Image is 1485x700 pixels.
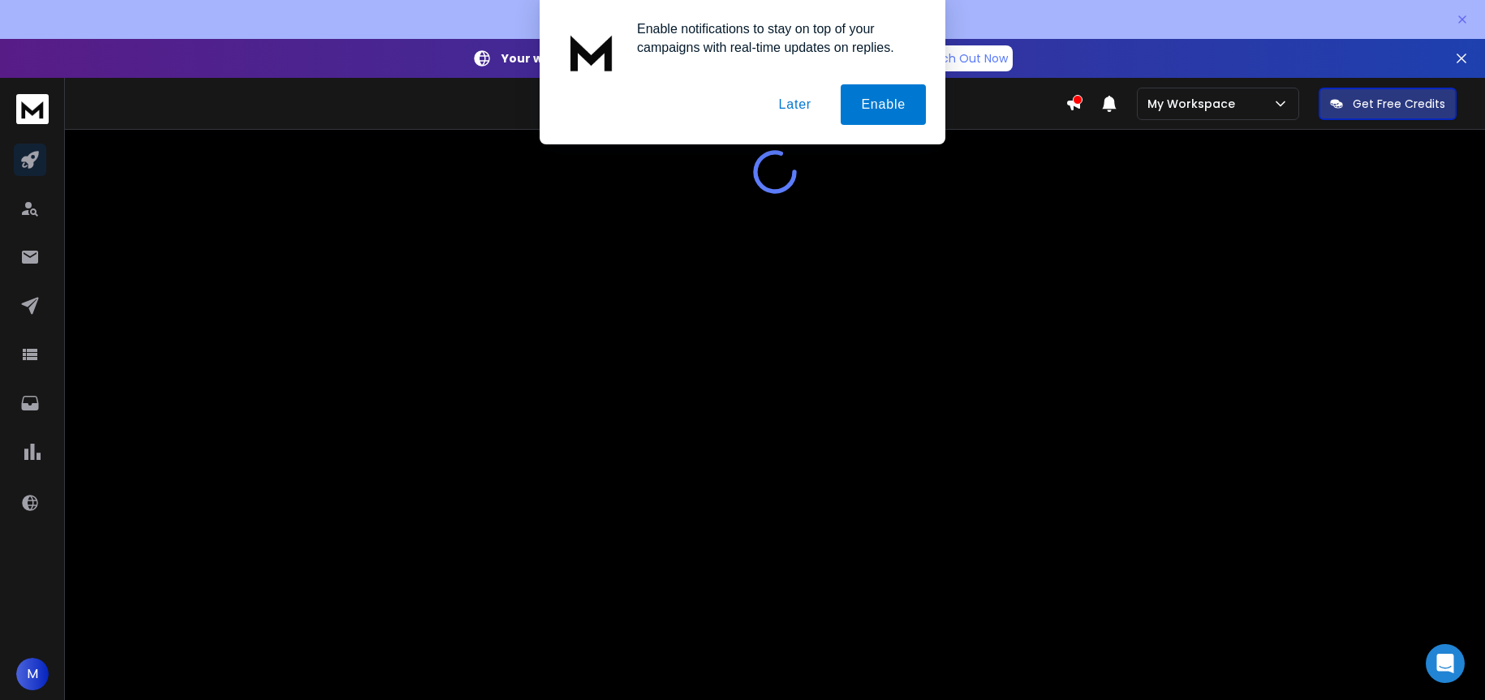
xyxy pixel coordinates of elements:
button: M [16,658,49,690]
button: Later [758,84,831,125]
button: Enable [841,84,926,125]
div: Enable notifications to stay on top of your campaigns with real-time updates on replies. [624,19,926,57]
img: notification icon [559,19,624,84]
div: Open Intercom Messenger [1426,644,1465,683]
